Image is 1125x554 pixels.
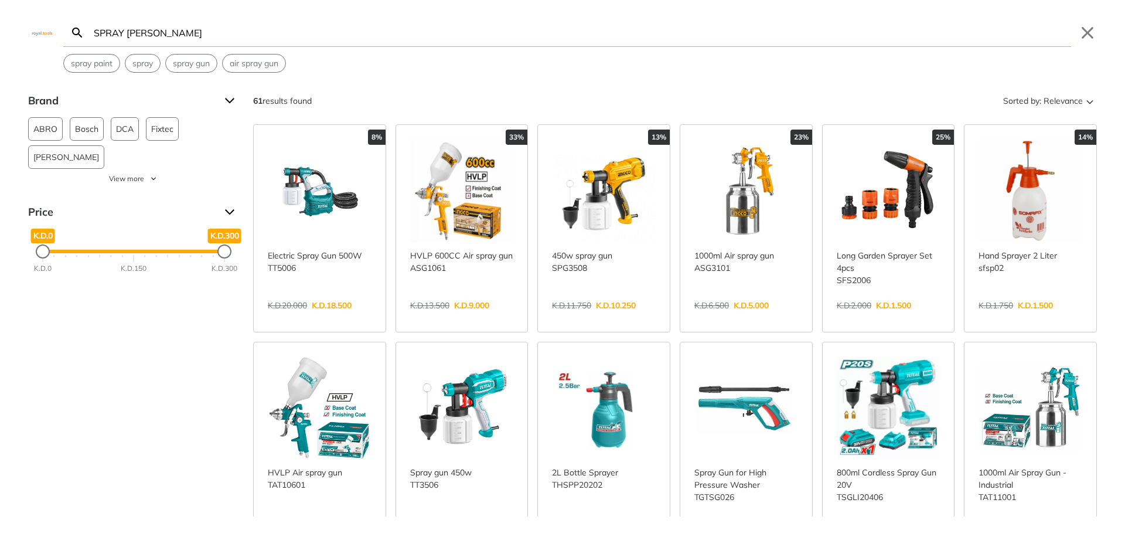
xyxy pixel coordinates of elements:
div: 8% [368,130,386,145]
span: spray paint [71,57,112,70]
span: Bosch [75,118,98,140]
span: Relevance [1044,91,1083,110]
div: Suggestion: spray paint [63,54,120,73]
button: Fixtec [146,117,179,141]
button: Bosch [70,117,104,141]
span: air spray gun [230,57,278,70]
div: K.D.300 [212,263,237,274]
span: Brand [28,91,216,110]
svg: Sort [1083,94,1097,108]
strong: 61 [253,96,262,106]
div: 33% [506,130,527,145]
div: K.D.0 [34,263,52,274]
span: ABRO [33,118,57,140]
span: View more [109,174,144,184]
div: Suggestion: air spray gun [222,54,286,73]
button: Select suggestion: air spray gun [223,55,285,72]
button: View more [28,174,239,184]
div: results found [253,91,312,110]
div: Suggestion: spray gun [165,54,217,73]
div: 23% [790,130,812,145]
button: Select suggestion: spray paint [64,55,120,72]
button: ABRO [28,117,63,141]
span: spray [132,57,153,70]
span: [PERSON_NAME] [33,146,99,168]
span: Price [28,203,216,222]
div: Maximum Price [217,244,231,259]
input: Search… [91,19,1071,46]
div: 13% [648,130,670,145]
button: [PERSON_NAME] [28,145,104,169]
div: K.D.150 [121,263,146,274]
button: Select suggestion: spray gun [166,55,217,72]
div: Suggestion: spray [125,54,161,73]
div: Minimum Price [36,244,50,259]
button: Close [1078,23,1097,42]
button: Sorted by:Relevance Sort [1001,91,1097,110]
div: 14% [1075,130,1096,145]
div: 25% [932,130,954,145]
svg: Search [70,26,84,40]
span: Fixtec [151,118,173,140]
span: DCA [116,118,134,140]
span: spray gun [173,57,210,70]
button: Select suggestion: spray [125,55,160,72]
img: Close [28,30,56,35]
button: DCA [111,117,139,141]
